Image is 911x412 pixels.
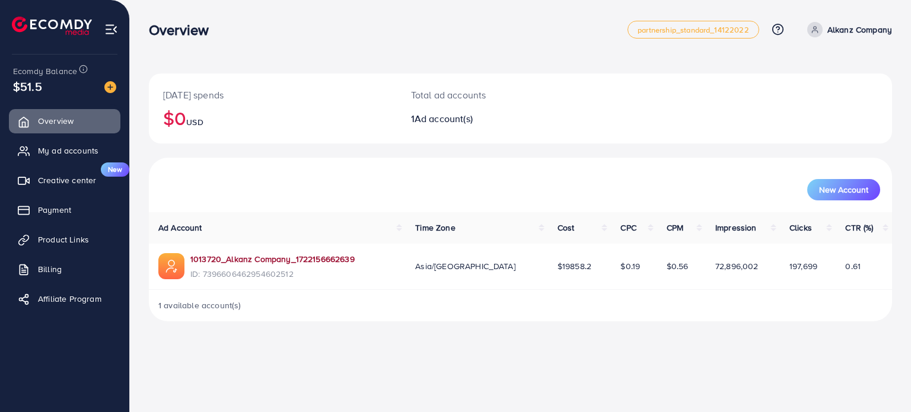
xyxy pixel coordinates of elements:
h2: $0 [163,107,383,129]
span: Billing [38,263,62,275]
p: Total ad accounts [411,88,568,102]
span: Product Links [38,234,89,245]
span: CPC [620,222,636,234]
p: Alkanz Company [827,23,892,37]
span: CPM [667,222,683,234]
span: Ad account(s) [415,112,473,125]
a: partnership_standard_14122022 [627,21,759,39]
span: 197,699 [789,260,817,272]
a: Creative centerNew [9,168,120,192]
span: partnership_standard_14122022 [638,26,749,34]
h3: Overview [149,21,218,39]
span: Creative center [38,174,96,186]
span: New Account [819,186,868,194]
a: Billing [9,257,120,281]
span: $0.19 [620,260,640,272]
a: Overview [9,109,120,133]
span: Ad Account [158,222,202,234]
img: logo [12,17,92,35]
span: Overview [38,115,74,127]
span: Time Zone [415,222,455,234]
span: Clicks [789,222,812,234]
a: Product Links [9,228,120,251]
span: Ecomdy Balance [13,65,77,77]
span: Affiliate Program [38,293,101,305]
a: Affiliate Program [9,287,120,311]
span: My ad accounts [38,145,98,157]
span: $19858.2 [558,260,591,272]
span: Payment [38,204,71,216]
span: New [101,162,129,177]
span: 72,896,002 [715,260,759,272]
span: 1 available account(s) [158,299,241,311]
a: My ad accounts [9,139,120,162]
img: image [104,81,116,93]
button: New Account [807,179,880,200]
span: Cost [558,222,575,234]
span: $51.5 [13,78,42,95]
img: ic-ads-acc.e4c84228.svg [158,253,184,279]
span: USD [186,116,203,128]
img: menu [104,23,118,36]
span: Asia/[GEOGRAPHIC_DATA] [415,260,515,272]
span: 0.61 [845,260,861,272]
p: [DATE] spends [163,88,383,102]
span: CTR (%) [845,222,873,234]
a: Alkanz Company [802,22,892,37]
a: 1013720_Alkanz Company_1722156662639 [190,253,355,265]
h2: 1 [411,113,568,124]
a: Payment [9,198,120,222]
span: Impression [715,222,757,234]
span: ID: 7396606462954602512 [190,268,355,280]
span: $0.56 [667,260,689,272]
